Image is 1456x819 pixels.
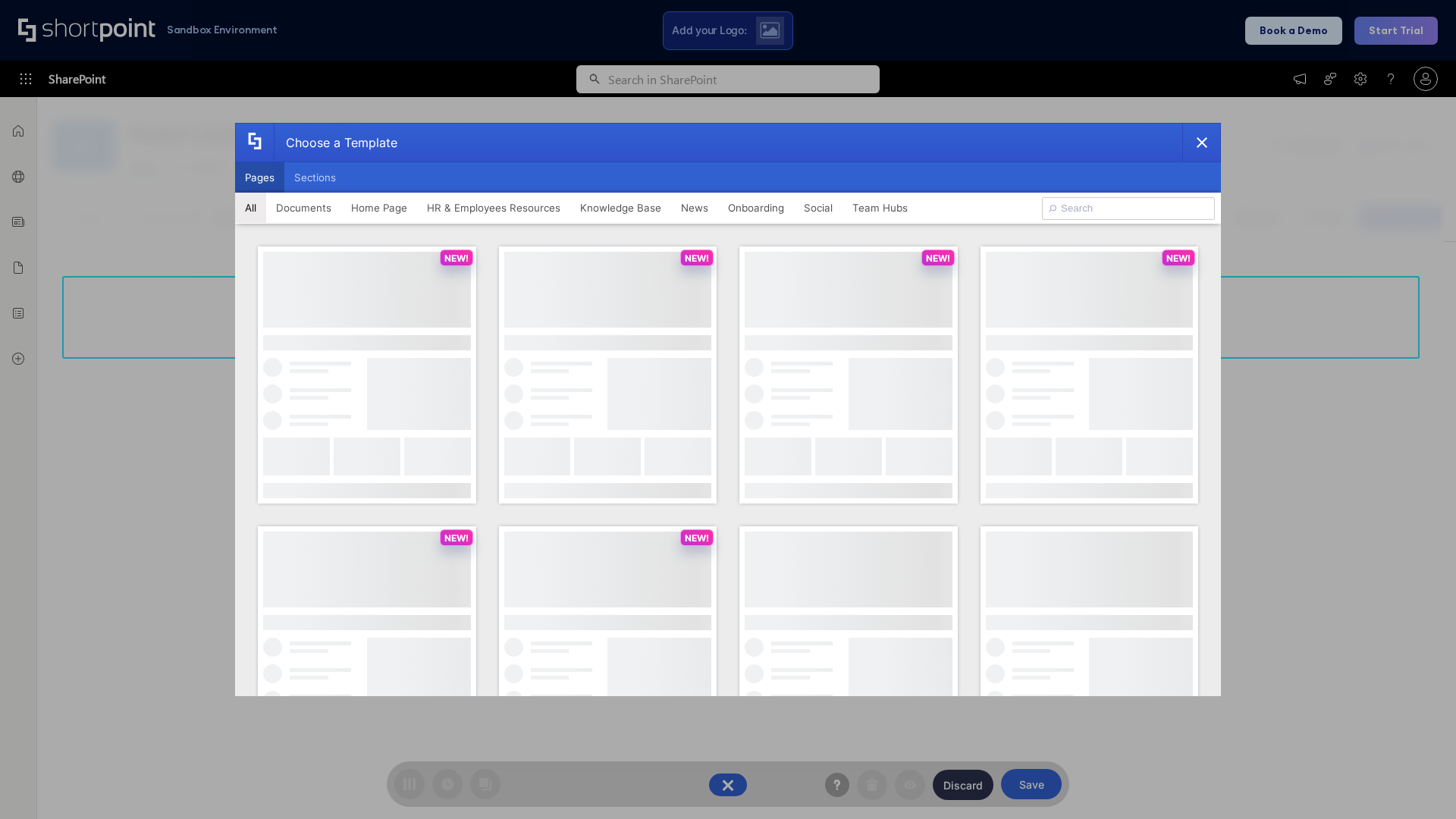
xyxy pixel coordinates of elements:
[1166,253,1191,264] p: NEW!
[235,193,266,223] button: All
[1042,197,1215,220] input: Search
[570,193,671,223] button: Knowledge Base
[444,532,469,544] p: NEW!
[685,532,709,544] p: NEW!
[794,193,843,223] button: Social
[1380,746,1456,819] iframe: Chat Widget
[671,193,718,223] button: News
[926,253,950,264] p: NEW!
[685,253,709,264] p: NEW!
[235,162,284,193] button: Pages
[444,253,469,264] p: NEW!
[274,124,397,162] div: Choose a Template
[235,123,1221,696] div: template selector
[417,193,570,223] button: HR & Employees Resources
[284,162,346,193] button: Sections
[718,193,794,223] button: Onboarding
[843,193,918,223] button: Team Hubs
[341,193,417,223] button: Home Page
[266,193,341,223] button: Documents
